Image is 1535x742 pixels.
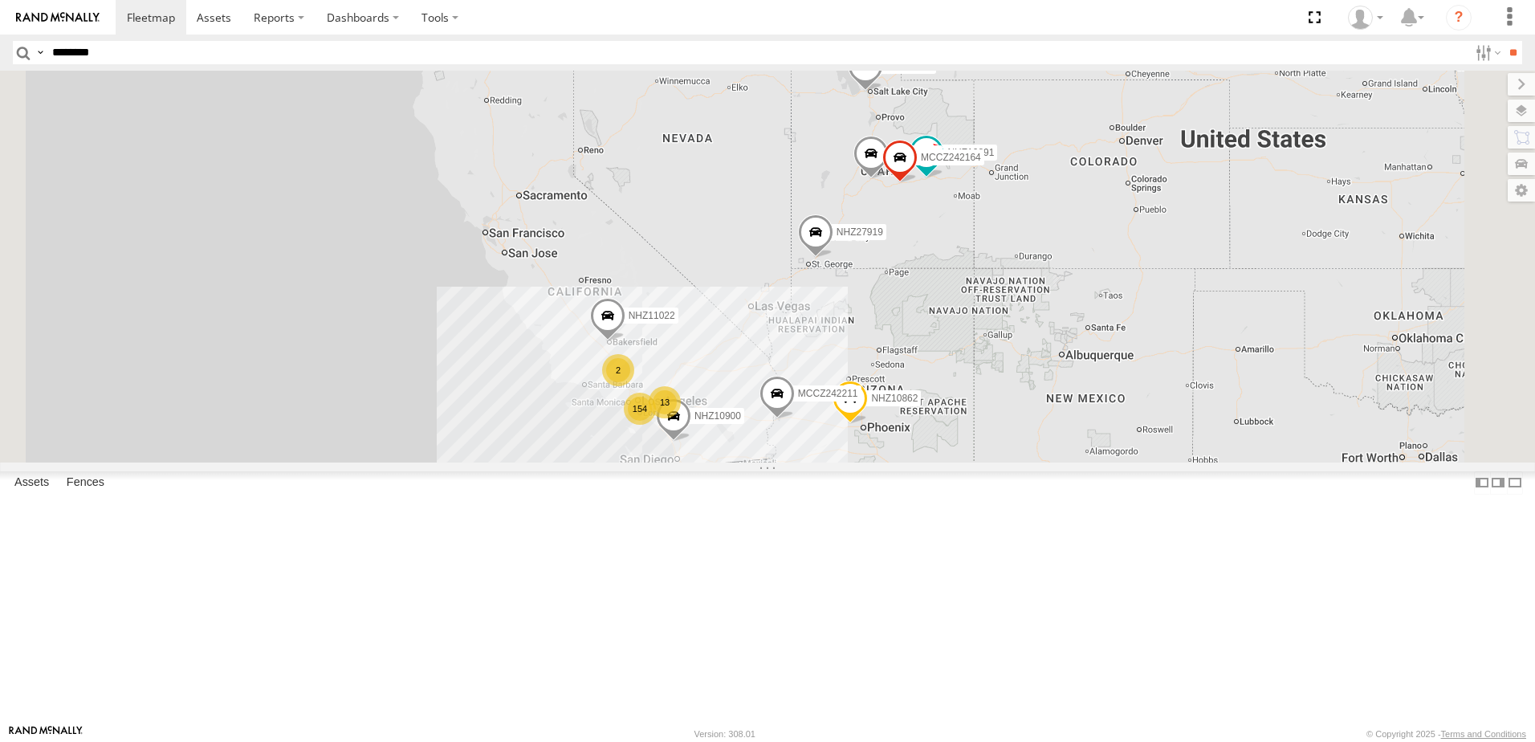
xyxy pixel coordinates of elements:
label: Assets [6,471,57,494]
span: NHZ10900 [694,410,741,422]
div: 13 [649,386,681,418]
label: Hide Summary Table [1507,471,1523,495]
label: Fences [59,471,112,494]
span: NHZ27919 [837,227,883,238]
label: Dock Summary Table to the Left [1474,471,1490,495]
span: NHZ10862 [871,393,918,404]
div: 154 [624,393,656,425]
i: ? [1446,5,1472,31]
a: Visit our Website [9,726,83,742]
div: Zulema McIntosch [1342,6,1389,30]
span: NHZ11022 [629,310,675,321]
label: Dock Summary Table to the Right [1490,471,1506,495]
label: Search Filter Options [1469,41,1504,64]
label: Search Query [34,41,47,64]
img: rand-logo.svg [16,12,100,23]
div: © Copyright 2025 - [1366,729,1526,739]
span: MCCZ242211 [798,389,858,400]
span: NHZ10891 [947,148,994,159]
label: Map Settings [1508,179,1535,202]
div: 2 [602,354,634,386]
span: MCCZ242164 [921,152,981,163]
a: Terms and Conditions [1441,729,1526,739]
span: NHZ27370 [892,148,939,159]
div: Version: 308.01 [694,729,755,739]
